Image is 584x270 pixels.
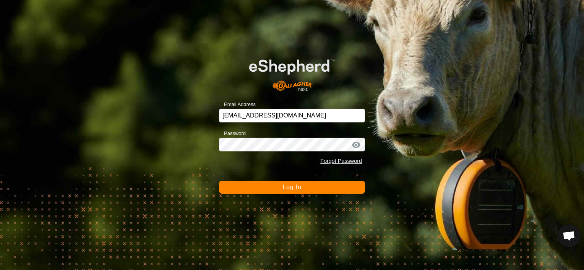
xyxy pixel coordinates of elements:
[320,158,362,164] a: Forgot Password
[234,47,350,97] img: E-shepherd Logo
[219,130,246,137] label: Password
[219,109,365,122] input: Email Address
[219,101,256,108] label: Email Address
[219,181,365,194] button: Log In
[558,224,581,247] div: Open chat
[282,184,301,190] span: Log In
